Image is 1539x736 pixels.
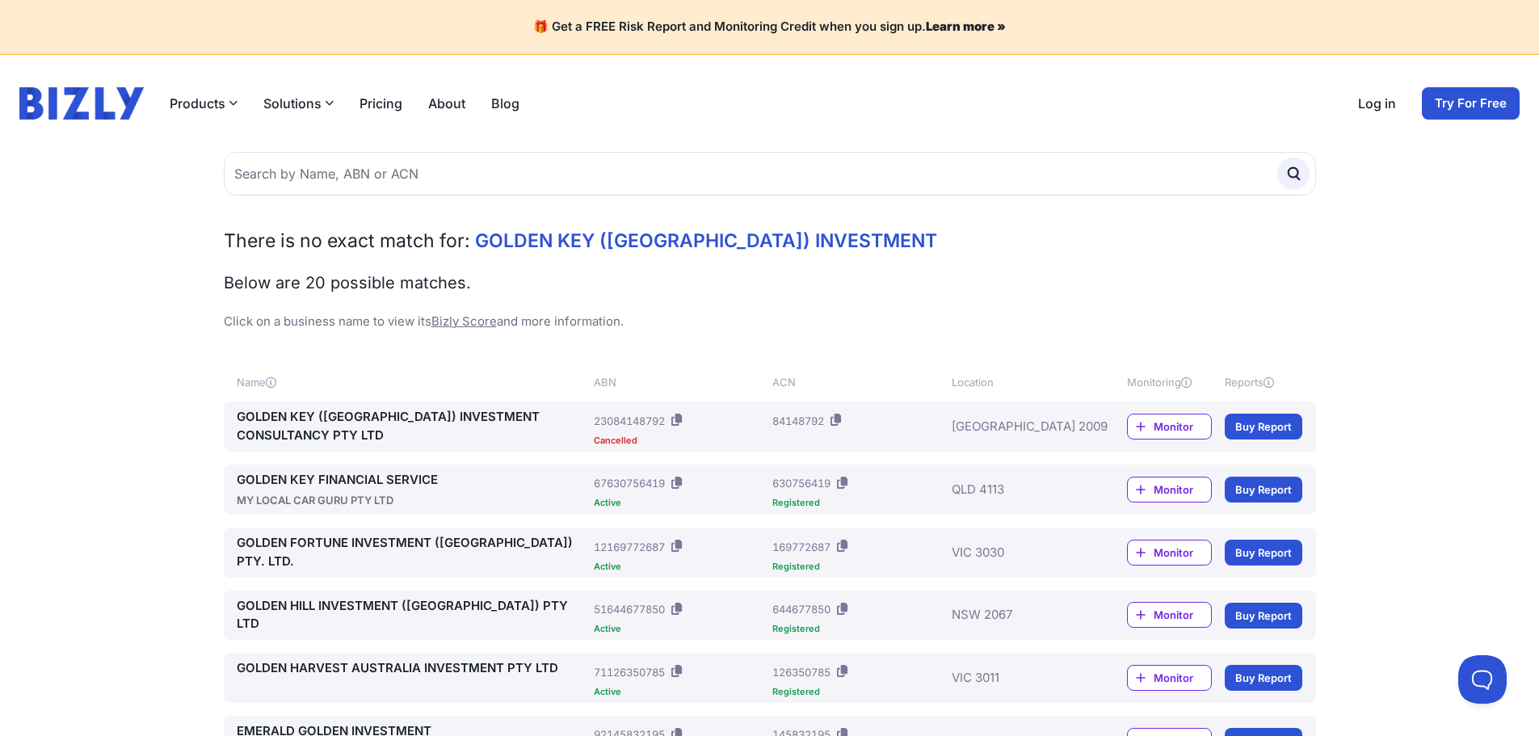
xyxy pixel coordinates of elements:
[952,659,1079,696] div: VIC 3011
[224,313,1316,331] p: Click on a business name to view its and more information.
[1127,477,1212,503] a: Monitor
[594,413,665,429] div: 23084148792
[1358,94,1396,113] a: Log in
[594,601,665,617] div: 51644677850
[428,94,465,113] a: About
[952,374,1079,390] div: Location
[237,374,588,390] div: Name
[594,436,766,445] div: Cancelled
[1458,655,1507,704] iframe: Toggle Customer Support
[263,94,334,113] button: Solutions
[1154,418,1211,435] span: Monitor
[952,534,1079,571] div: VIC 3030
[237,492,588,508] div: MY LOCAL CAR GURU PTY LTD
[1422,87,1520,120] a: Try For Free
[772,664,830,680] div: 126350785
[224,152,1316,196] input: Search by Name, ABN or ACN
[952,408,1079,445] div: [GEOGRAPHIC_DATA] 2009
[1225,665,1302,691] a: Buy Report
[237,534,588,570] a: GOLDEN FORTUNE INVESTMENT ([GEOGRAPHIC_DATA]) PTY. LTD.
[772,562,944,571] div: Registered
[1127,665,1212,691] a: Monitor
[431,313,497,329] a: Bizly Score
[1127,602,1212,628] a: Monitor
[19,19,1520,35] h4: 🎁 Get a FREE Risk Report and Monitoring Credit when you sign up.
[1225,477,1302,503] a: Buy Report
[594,498,766,507] div: Active
[772,413,824,429] div: 84148792
[1127,414,1212,439] a: Monitor
[772,539,830,555] div: 169772687
[594,688,766,696] div: Active
[1154,482,1211,498] span: Monitor
[594,664,665,680] div: 71126350785
[926,19,1006,34] a: Learn more »
[1225,414,1302,439] a: Buy Report
[594,539,665,555] div: 12169772687
[237,471,588,490] a: GOLDEN KEY FINANCIAL SERVICE
[594,374,766,390] div: ABN
[237,597,588,633] a: GOLDEN HILL INVESTMENT ([GEOGRAPHIC_DATA]) PTY LTD
[475,229,937,252] span: GOLDEN KEY ([GEOGRAPHIC_DATA]) INVESTMENT
[772,498,944,507] div: Registered
[237,659,588,678] a: GOLDEN HARVEST AUSTRALIA INVESTMENT PTY LTD
[170,94,238,113] button: Products
[1127,374,1212,390] div: Monitoring
[772,688,944,696] div: Registered
[1154,545,1211,561] span: Monitor
[224,273,471,292] span: Below are 20 possible matches.
[491,94,519,113] a: Blog
[772,601,830,617] div: 644677850
[1154,607,1211,623] span: Monitor
[772,475,830,491] div: 630756419
[772,374,944,390] div: ACN
[952,597,1079,634] div: NSW 2067
[1225,540,1302,566] a: Buy Report
[1225,603,1302,629] a: Buy Report
[594,625,766,633] div: Active
[224,229,470,252] span: There is no exact match for:
[594,475,665,491] div: 67630756419
[952,471,1079,509] div: QLD 4113
[1225,374,1302,390] div: Reports
[1154,670,1211,686] span: Monitor
[772,625,944,633] div: Registered
[1127,540,1212,566] a: Monitor
[237,408,588,444] a: GOLDEN KEY ([GEOGRAPHIC_DATA]) INVESTMENT CONSULTANCY PTY LTD
[594,562,766,571] div: Active
[360,94,402,113] a: Pricing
